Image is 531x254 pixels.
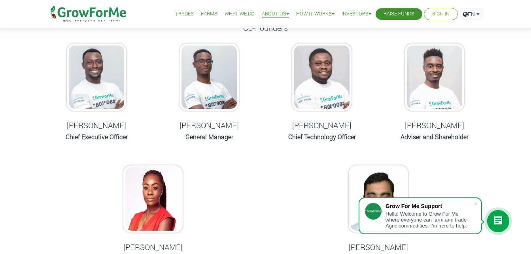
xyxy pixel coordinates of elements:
img: growforme image [180,44,239,111]
img: growforme image [123,165,183,233]
h5: Co-Founders [46,23,485,32]
h6: Chief Executive Officer [50,133,143,140]
img: growforme image [405,44,464,111]
h6: Adviser and Shareholder [388,133,481,140]
a: Sign In [432,10,450,18]
h5: [PERSON_NAME] [50,120,143,130]
div: Hello! Welcome to Grow For Me where everyone can farm and trade Agric commodities. I'm here to help. [385,211,473,229]
a: Farms [201,10,217,18]
a: Raise Funds [384,10,414,18]
a: How it Works [296,10,334,18]
a: Trades [175,10,194,18]
h5: [PERSON_NAME] [163,120,256,130]
h5: [PERSON_NAME] [388,120,481,130]
h5: [PERSON_NAME] [276,120,368,130]
h6: General Manager [163,133,256,140]
img: growforme image [67,44,126,111]
a: About Us [262,10,289,18]
h5: [PERSON_NAME] [332,242,425,252]
img: growforme image [292,44,351,111]
a: EN [459,8,483,20]
h6: Chief Technology Officer [276,133,368,140]
div: Grow For Me Support [385,203,473,209]
h5: [PERSON_NAME] [106,242,199,252]
a: What We Do [225,10,255,18]
img: growforme image [349,165,408,233]
a: Investors [342,10,371,18]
